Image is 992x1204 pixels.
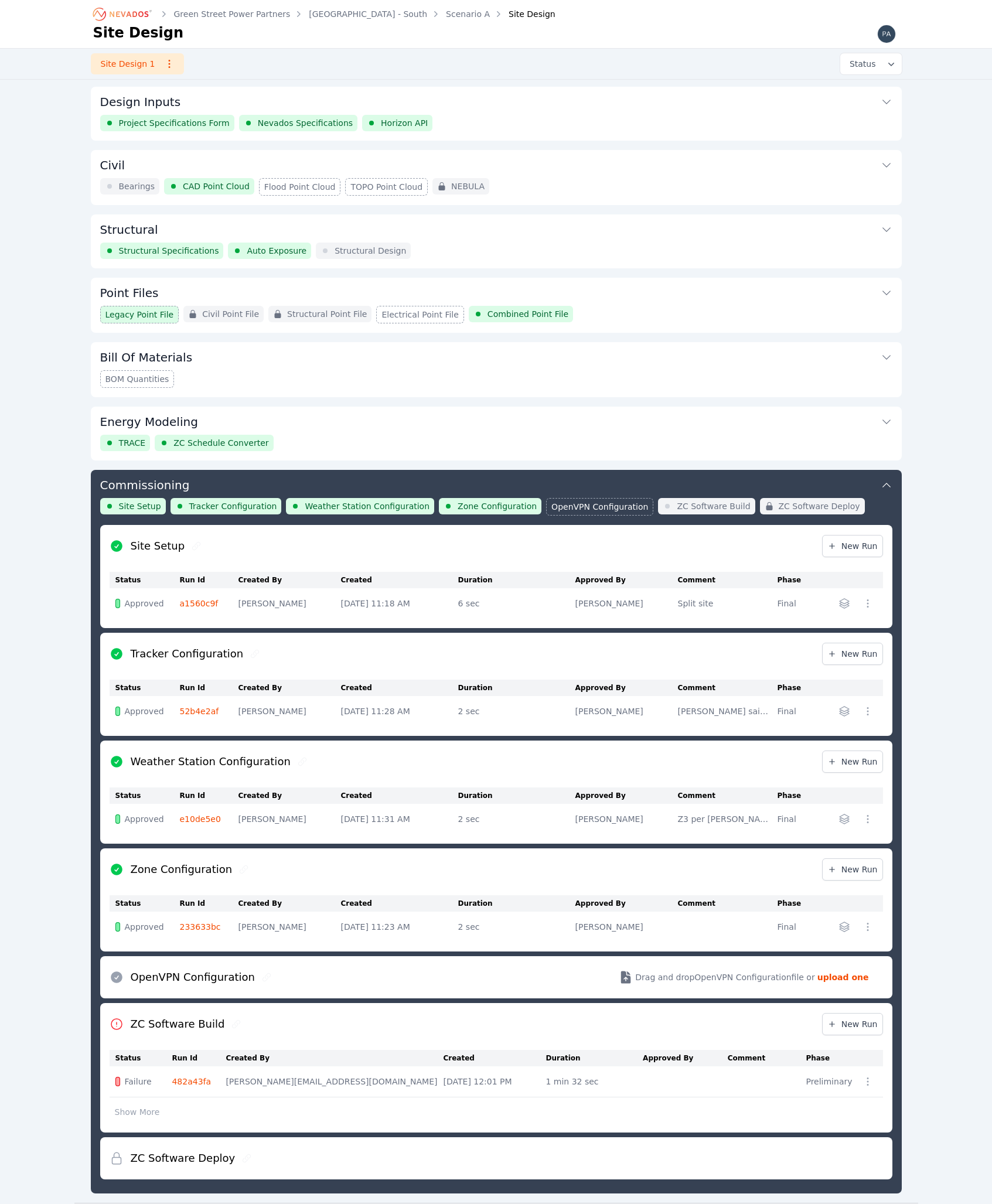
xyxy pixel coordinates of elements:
[678,572,778,588] th: Comment
[238,696,341,727] td: [PERSON_NAME]
[575,787,678,804] th: Approved By
[125,705,164,717] span: Approved
[238,804,341,834] td: [PERSON_NAME]
[119,117,230,129] span: Project Specifications Form
[189,500,277,512] span: Tracker Configuration
[119,500,161,512] span: Site Setup
[458,921,570,933] div: 2 sec
[110,895,180,912] th: Status
[458,895,575,912] th: Duration
[778,598,807,609] div: Final
[226,1050,443,1066] th: Created By
[381,117,428,129] span: Horizon API
[100,407,892,435] button: Energy Modeling
[635,971,814,983] span: Drag and drop OpenVPN Configuration file or
[840,53,902,74] button: Status
[174,8,291,20] a: Green Street Power Partners
[827,1018,878,1030] span: New Run
[458,500,537,512] span: Zone Configuration
[110,1050,172,1066] th: Status
[100,87,892,115] button: Design Inputs
[458,572,575,588] th: Duration
[180,895,238,912] th: Run Id
[91,278,902,333] div: Point FilesLegacy Point FileCivil Point FileStructural Point FileElectrical Point FileCombined Po...
[341,680,458,696] th: Created
[678,680,778,696] th: Comment
[180,572,238,588] th: Run Id
[180,680,238,696] th: Run Id
[91,470,902,1193] div: CommissioningSite SetupTracker ConfigurationWeather Station ConfigurationZone ConfigurationOpenVP...
[605,961,882,994] button: Drag and dropOpenVPN Configurationfile or upload one
[806,1050,858,1066] th: Phase
[91,407,902,461] div: Energy ModelingTRACEZC Schedule Converter
[226,1066,443,1097] td: [PERSON_NAME][EMAIL_ADDRESS][DOMAIN_NAME]
[575,588,678,619] td: [PERSON_NAME]
[877,25,896,43] img: patrick@nevados.solar
[444,1066,546,1097] td: [DATE] 12:01 PM
[778,705,807,717] div: Final
[822,1013,883,1035] a: New Run
[822,858,883,881] a: New Run
[822,535,883,557] a: New Run
[91,150,902,205] div: CivilBearingsCAD Point CloudFlood Point CloudTOPO Point CloudNEBULA
[778,921,807,933] div: Final
[678,813,772,825] div: Z3 per [PERSON_NAME]
[131,1150,236,1167] h2: ZC Software Deploy
[779,500,860,512] span: ZC Software Deploy
[341,912,458,942] td: [DATE] 11:23 AM
[125,1076,152,1087] span: Failure
[341,696,458,727] td: [DATE] 11:28 AM
[91,53,184,74] a: Site Design 1
[305,500,429,512] span: Weather Station Configuration
[131,753,291,770] h2: Weather Station Configuration
[264,181,336,193] span: Flood Point Cloud
[238,895,341,912] th: Created By
[105,373,169,385] span: BOM Quantities
[131,969,255,985] h2: OpenVPN Configuration
[817,971,869,983] strong: upload one
[100,214,892,243] button: Structural
[131,646,244,662] h2: Tracker Configuration
[110,680,180,696] th: Status
[778,572,813,588] th: Phase
[677,500,750,512] span: ZC Software Build
[546,1050,643,1066] th: Duration
[341,572,458,588] th: Created
[827,648,878,660] span: New Run
[845,58,876,70] span: Status
[100,150,892,178] button: Civil
[728,1050,806,1066] th: Comment
[822,751,883,773] a: New Run
[827,756,878,768] span: New Run
[551,501,648,513] span: OpenVPN Configuration
[238,787,341,804] th: Created By
[247,245,306,257] span: Auto Exposure
[125,813,164,825] span: Approved
[444,1050,546,1066] th: Created
[100,94,181,110] h3: Design Inputs
[119,180,155,192] span: Bearings
[131,861,233,878] h2: Zone Configuration
[238,912,341,942] td: [PERSON_NAME]
[678,598,772,609] div: Split site
[100,414,198,430] h3: Energy Modeling
[575,696,678,727] td: [PERSON_NAME]
[91,87,902,141] div: Design InputsProject Specifications FormNevados SpecificationsHorizon API
[575,572,678,588] th: Approved By
[93,5,555,23] nav: Breadcrumb
[458,705,570,717] div: 2 sec
[91,342,902,397] div: Bill Of MaterialsBOM Quantities
[381,309,458,320] span: Electrical Point File
[341,804,458,834] td: [DATE] 11:31 AM
[287,308,367,320] span: Structural Point File
[778,787,813,804] th: Phase
[180,707,219,716] a: 52b4e2af
[458,813,570,825] div: 2 sec
[488,308,568,320] span: Combined Point File
[100,342,892,370] button: Bill Of Materials
[575,680,678,696] th: Approved By
[202,308,259,320] span: Civil Point File
[309,8,427,20] a: [GEOGRAPHIC_DATA] - South
[258,117,353,129] span: Nevados Specifications
[172,1077,211,1086] a: 482a43fa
